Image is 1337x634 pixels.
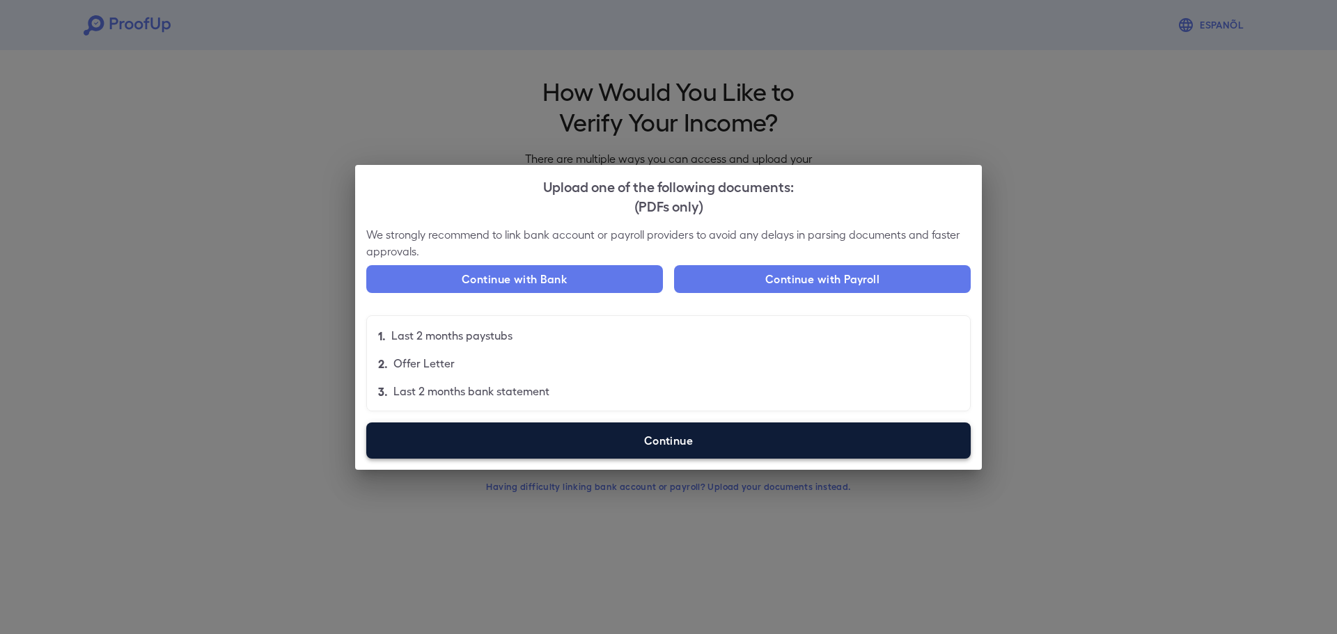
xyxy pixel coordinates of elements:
p: Last 2 months bank statement [393,383,549,399]
p: 2. [378,355,388,372]
p: 3. [378,383,388,399]
div: (PDFs only) [366,196,971,215]
p: We strongly recommend to link bank account or payroll providers to avoid any delays in parsing do... [366,226,971,260]
h2: Upload one of the following documents: [355,165,982,226]
button: Continue with Bank [366,265,663,293]
p: Offer Letter [393,355,455,372]
label: Continue [366,422,971,459]
p: Last 2 months paystubs [391,327,513,344]
button: Continue with Payroll [674,265,971,293]
p: 1. [378,327,386,344]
